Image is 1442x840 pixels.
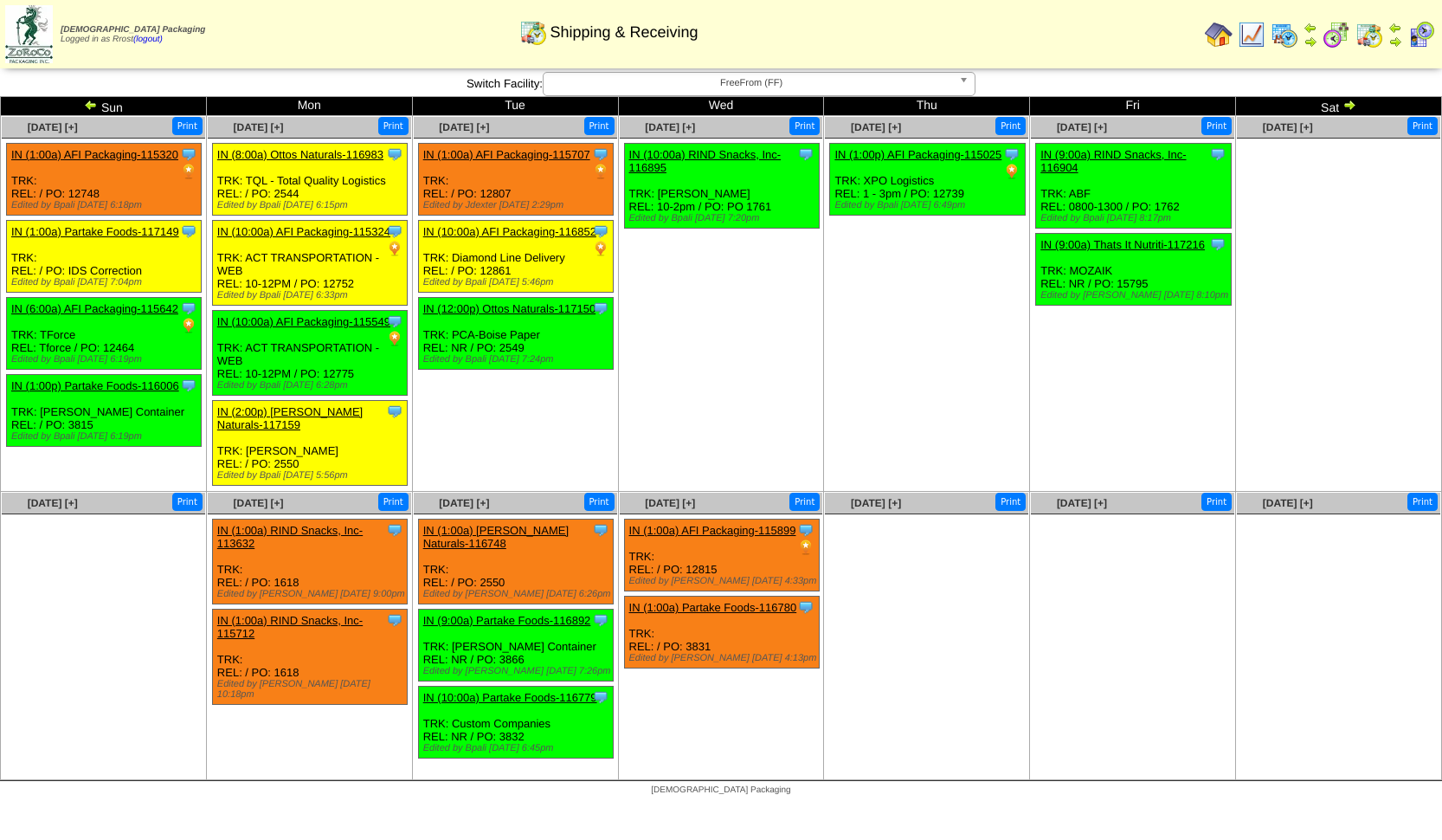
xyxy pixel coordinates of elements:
div: Edited by Bpali [DATE] 5:56pm [217,470,407,481]
td: Mon [206,97,412,116]
a: IN (8:00a) Ottos Naturals-116983 [217,148,383,161]
div: TRK: REL: / PO: IDS Correction [7,221,202,293]
span: [DATE] [+] [439,121,489,133]
button: Print [1407,117,1438,135]
div: Edited by Bpali [DATE] 6:28pm [217,380,407,391]
a: IN (10:00a) AFI Packaging-115324 [217,225,390,238]
img: arrowright.gif [1342,98,1356,112]
div: Edited by Bpali [DATE] 7:20pm [629,213,819,223]
div: TRK: [PERSON_NAME] REL: / PO: 2550 [212,401,407,486]
div: Edited by Bpali [DATE] 6:15pm [217,200,407,210]
td: Tue [412,97,618,116]
a: IN (12:00p) Ottos Naturals-117150 [423,302,595,315]
td: Sat [1236,97,1442,116]
img: Tooltip [386,611,403,629]
div: TRK: TForce REL: Tforce / PO: 12464 [7,298,202,370]
img: Tooltip [592,521,609,539]
img: PO [1003,163,1020,180]
div: TRK: [PERSON_NAME] Container REL: / PO: 3815 [7,375,202,447]
img: Tooltip [180,145,197,163]
a: (logout) [133,35,163,44]
div: Edited by Bpali [DATE] 8:17pm [1040,213,1230,223]
a: [DATE] [+] [1057,121,1107,133]
span: [DATE] [+] [645,121,695,133]
td: Wed [618,97,824,116]
td: Thu [824,97,1030,116]
span: [DEMOGRAPHIC_DATA] Packaging [61,25,205,35]
img: line_graph.gif [1238,21,1265,48]
img: Tooltip [386,403,403,420]
button: Print [378,493,409,511]
a: IN (1:00a) Partake Foods-117149 [11,225,179,238]
div: TRK: REL: / PO: 1618 [212,520,407,604]
img: Tooltip [180,377,197,394]
button: Print [789,117,820,135]
img: Tooltip [592,145,609,163]
div: TRK: XPO Logistics REL: 1 - 3pm / PO: 12739 [830,144,1025,216]
button: Print [172,117,203,135]
a: [DATE] [+] [234,497,284,509]
span: [DATE] [+] [645,497,695,509]
span: Shipping & Receiving [550,23,698,42]
button: Print [584,117,615,135]
div: Edited by [PERSON_NAME] [DATE] 4:33pm [629,576,819,586]
a: [DATE] [+] [28,497,78,509]
button: Print [1201,117,1232,135]
a: IN (1:00a) [PERSON_NAME] Naturals-116748 [423,524,569,550]
a: IN (6:00a) AFI Packaging-115642 [11,302,178,315]
div: TRK: [PERSON_NAME] REL: 10-2pm / PO: PO 1761 [624,144,819,229]
div: Edited by Bpali [DATE] 6:19pm [11,431,201,442]
a: IN (10:00a) Partake Foods-116779 [423,691,597,704]
div: Edited by [PERSON_NAME] [DATE] 4:13pm [629,653,819,663]
a: IN (9:00a) Thats It Nutriti-117216 [1040,238,1205,251]
img: calendarinout.gif [519,18,547,46]
td: Fri [1030,97,1236,116]
img: arrowright.gif [1388,35,1402,48]
img: calendarblend.gif [1323,21,1350,48]
button: Print [584,493,615,511]
img: Tooltip [1209,236,1226,253]
a: [DATE] [+] [1263,497,1313,509]
a: IN (1:00a) AFI Packaging-115707 [423,148,590,161]
div: Edited by [PERSON_NAME] [DATE] 10:18pm [217,679,407,700]
div: TRK: REL: / PO: 1618 [212,610,407,705]
div: Edited by [PERSON_NAME] [DATE] 7:26pm [423,666,613,676]
a: IN (1:00a) AFI Packaging-115899 [629,524,796,537]
img: arrowleft.gif [1388,21,1402,35]
button: Print [995,493,1026,511]
div: Edited by Jdexter [DATE] 2:29pm [423,200,613,210]
img: Tooltip [797,598,814,616]
a: [DATE] [+] [1057,497,1107,509]
img: arrowleft.gif [84,98,98,112]
span: [DATE] [+] [851,121,901,133]
button: Print [789,493,820,511]
div: TRK: REL: / PO: 12748 [7,144,202,216]
div: TRK: REL: / PO: 12815 [624,520,819,591]
a: [DATE] [+] [1263,121,1313,133]
img: calendarinout.gif [1355,21,1383,48]
img: arrowleft.gif [1304,21,1317,35]
img: Tooltip [1209,145,1226,163]
div: TRK: PCA-Boise Paper REL: NR / PO: 2549 [418,298,613,370]
img: PO [797,539,814,556]
div: Edited by Bpali [DATE] 5:46pm [423,277,613,288]
button: Print [378,117,409,135]
img: arrowright.gif [1304,35,1317,48]
div: Edited by Bpali [DATE] 7:24pm [423,354,613,365]
div: Edited by Bpali [DATE] 6:19pm [11,354,201,365]
a: [DATE] [+] [439,497,489,509]
img: Tooltip [1003,145,1020,163]
span: [DATE] [+] [234,121,284,133]
img: zoroco-logo-small.webp [5,5,53,63]
img: Tooltip [386,145,403,163]
span: [DATE] [+] [851,497,901,509]
button: Print [1407,493,1438,511]
span: Logged in as Rrost [61,25,205,44]
img: Tooltip [180,223,197,240]
div: TRK: MOZAIK REL: NR / PO: 15795 [1036,234,1231,306]
a: IN (1:00a) RIND Snacks, Inc-115712 [217,614,363,640]
img: Tooltip [386,223,403,240]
